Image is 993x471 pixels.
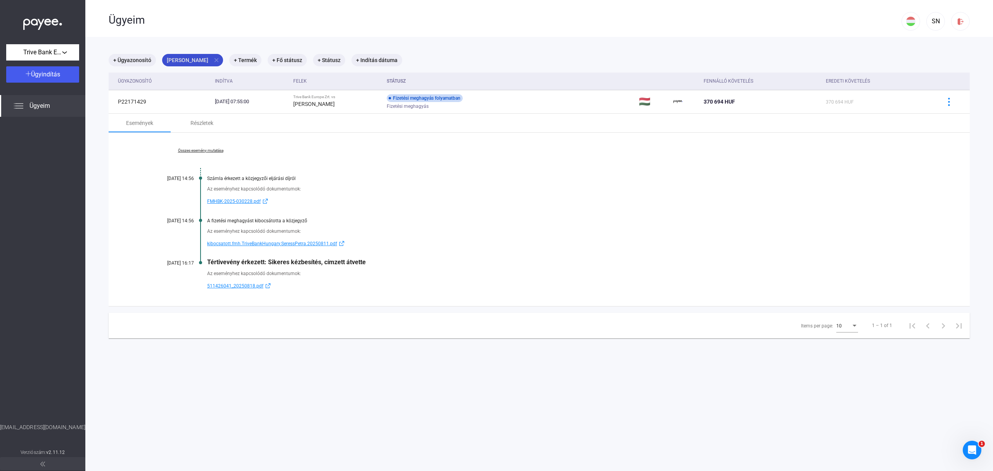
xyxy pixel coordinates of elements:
[313,54,345,66] mat-chip: + Státusz
[126,118,153,128] div: Események
[261,198,270,204] img: external-link-blue
[207,227,931,235] div: Az eseményhez kapcsolódó dokumentumok:
[293,95,381,99] div: Trive Bank Europe Zrt. vs
[6,44,79,61] button: Trive Bank Europe Zrt.
[215,76,287,86] div: Indítva
[906,17,915,26] img: HU
[936,318,951,333] button: Next page
[926,12,945,31] button: SN
[215,76,233,86] div: Indítva
[387,94,463,102] div: Fizetési meghagyás folyamatban
[229,54,261,66] mat-chip: + Termék
[826,76,870,86] div: Eredeti követelés
[109,14,901,27] div: Ügyeim
[207,218,931,223] div: A fizetési meghagyást kibocsátotta a közjegyző
[26,71,31,76] img: plus-white.svg
[951,318,967,333] button: Last page
[826,99,854,105] span: 370 694 HUF
[957,17,965,26] img: logout-red
[636,90,670,113] td: 🇭🇺
[207,185,931,193] div: Az eseményhez kapcsolódó dokumentumok:
[951,12,970,31] button: logout-red
[836,321,858,330] mat-select: Items per page:
[40,462,45,466] img: arrow-double-left-grey.svg
[263,283,273,289] img: external-link-blue
[109,54,156,66] mat-chip: + Ügyazonosító
[384,73,636,90] th: Státusz
[46,450,65,455] strong: v2.11.12
[801,321,833,331] div: Items per page:
[207,176,931,181] div: Számla érkezett a közjegyzői eljárási díjról
[945,98,953,106] img: more-blue
[147,148,254,153] a: Összes esemény mutatása
[673,97,683,106] img: payee-logo
[190,118,213,128] div: Részletek
[118,76,152,86] div: Ügyazonosító
[704,76,753,86] div: Fennálló követelés
[31,71,60,78] span: Ügyindítás
[207,270,931,277] div: Az eseményhez kapcsolódó dokumentumok:
[836,323,842,329] span: 10
[109,90,212,113] td: P22171429
[213,57,220,64] mat-icon: close
[929,17,942,26] div: SN
[207,258,931,266] div: Tértivevény érkezett: Sikeres kézbesítés, címzett átvette
[207,281,931,291] a: 511426041_20250818.pdfexternal-link-blue
[6,66,79,83] button: Ügyindítás
[29,101,50,111] span: Ügyeim
[268,54,307,66] mat-chip: + Fő státusz
[207,239,931,248] a: kibocsatott.fmh.TriveBankHungary.SeressPetra.20250811.pdfexternal-link-blue
[147,218,194,223] div: [DATE] 14:56
[207,197,931,206] a: FMHBK-2025-030228.pdfexternal-link-blue
[147,260,194,266] div: [DATE] 16:17
[162,54,223,66] mat-chip: [PERSON_NAME]
[905,318,920,333] button: First page
[387,102,429,111] span: Fizetési meghagyás
[293,76,307,86] div: Felek
[293,76,381,86] div: Felek
[704,76,820,86] div: Fennálló követelés
[941,94,957,110] button: more-blue
[337,241,346,246] img: external-link-blue
[826,76,931,86] div: Eredeti követelés
[704,99,735,105] span: 370 694 HUF
[351,54,402,66] mat-chip: + Indítás dátuma
[963,441,981,459] iframe: Intercom live chat
[293,101,335,107] strong: [PERSON_NAME]
[979,441,985,447] span: 1
[207,239,337,248] span: kibocsatott.fmh.TriveBankHungary.SeressPetra.20250811.pdf
[14,101,23,111] img: list.svg
[901,12,920,31] button: HU
[215,98,287,106] div: [DATE] 07:55:00
[920,318,936,333] button: Previous page
[207,281,263,291] span: 511426041_20250818.pdf
[23,48,62,57] span: Trive Bank Europe Zrt.
[207,197,261,206] span: FMHBK-2025-030228.pdf
[147,176,194,181] div: [DATE] 14:56
[872,321,892,330] div: 1 – 1 of 1
[23,14,62,30] img: white-payee-white-dot.svg
[118,76,209,86] div: Ügyazonosító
